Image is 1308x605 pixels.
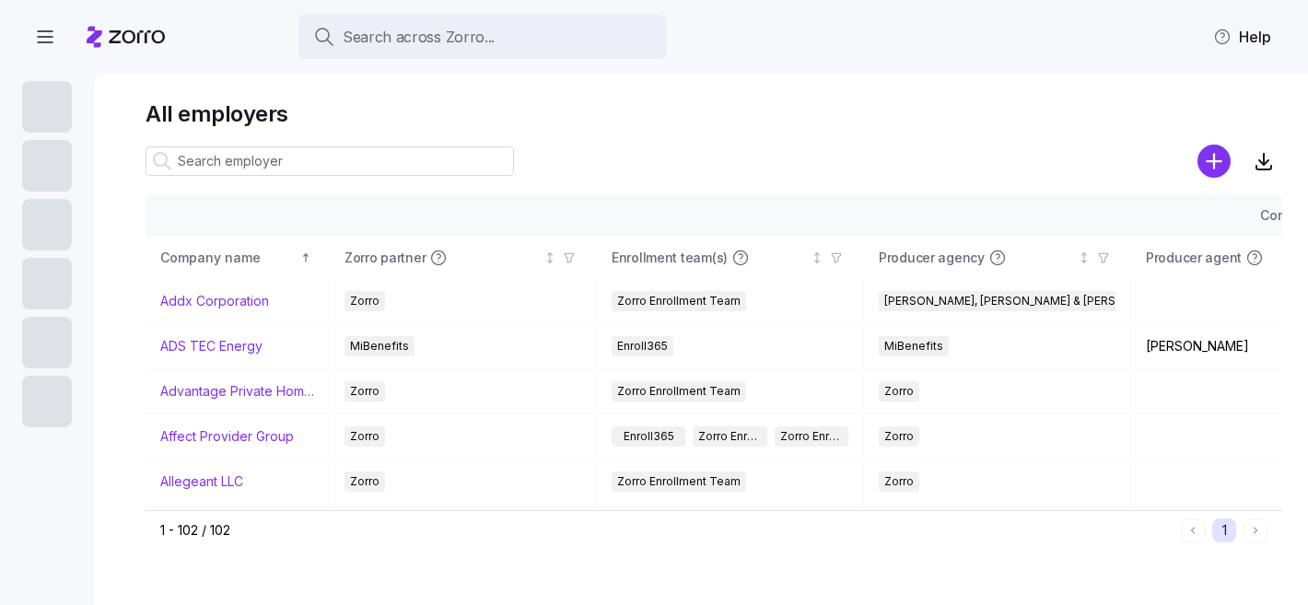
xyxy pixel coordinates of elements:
[146,237,330,279] th: Company nameSorted ascending
[698,426,761,447] span: Zorro Enrollment Team
[160,521,1174,540] div: 1 - 102 / 102
[884,471,914,492] span: Zorro
[1244,518,1267,542] button: Next page
[350,336,409,356] span: MiBenefits
[350,471,380,492] span: Zorro
[597,237,864,279] th: Enrollment team(s)Not sorted
[350,291,380,311] span: Zorro
[298,15,667,59] button: Search across Zorro...
[350,426,380,447] span: Zorro
[780,426,843,447] span: Zorro Enrollment Experts
[624,426,674,447] span: Enroll365
[617,381,741,401] span: Zorro Enrollment Team
[1198,18,1286,55] button: Help
[612,249,728,267] span: Enrollment team(s)
[884,291,1174,311] span: [PERSON_NAME], [PERSON_NAME] & [PERSON_NAME]
[884,426,914,447] span: Zorro
[146,99,1282,128] h1: All employers
[330,237,597,279] th: Zorro partnerNot sorted
[160,292,269,310] a: Addx Corporation
[343,26,495,49] span: Search across Zorro...
[1213,26,1271,48] span: Help
[1197,145,1231,178] svg: add icon
[879,249,985,267] span: Producer agency
[1146,249,1242,267] span: Producer agent
[543,251,556,264] div: Not sorted
[811,251,823,264] div: Not sorted
[345,249,426,267] span: Zorro partner
[160,248,297,268] div: Company name
[1078,251,1091,264] div: Not sorted
[617,336,668,356] span: Enroll365
[617,471,741,492] span: Zorro Enrollment Team
[146,146,514,176] input: Search employer
[884,381,914,401] span: Zorro
[350,381,380,401] span: Zorro
[864,237,1131,279] th: Producer agencyNot sorted
[299,251,312,264] div: Sorted ascending
[160,427,294,446] a: Affect Provider Group
[160,337,263,355] a: ADS TEC Energy
[160,382,314,401] a: Advantage Private Home Care
[884,336,943,356] span: MiBenefits
[160,472,243,491] a: Allegeant LLC
[1181,518,1205,542] button: Previous page
[617,291,741,311] span: Zorro Enrollment Team
[1212,518,1236,542] button: 1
